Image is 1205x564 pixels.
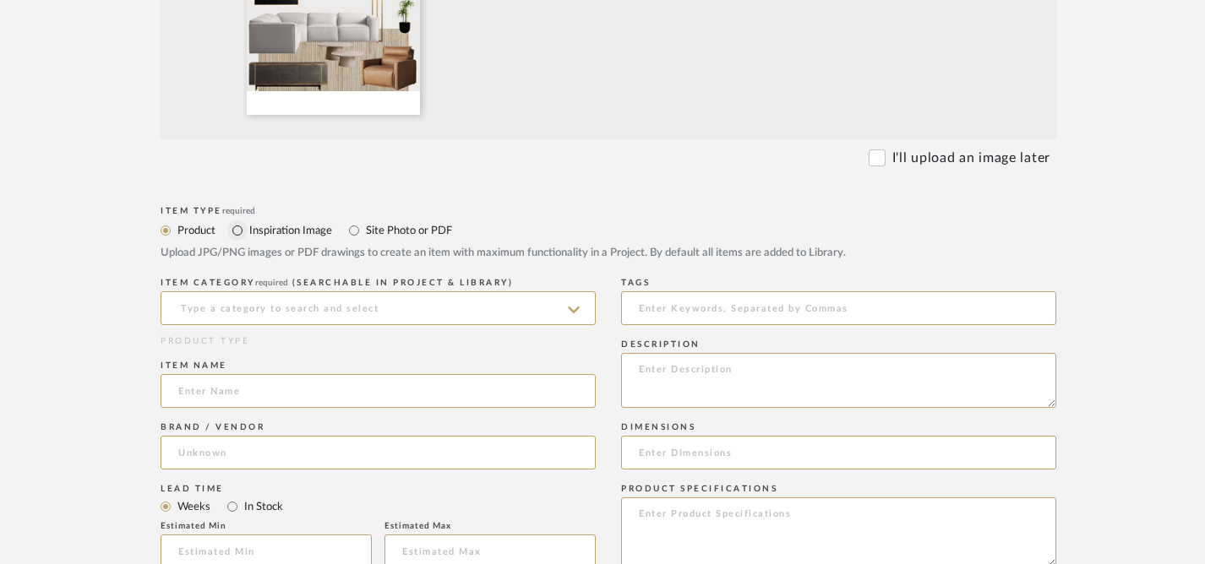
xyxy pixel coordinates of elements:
[161,206,1056,216] div: Item Type
[621,484,1056,494] div: Product Specifications
[161,278,596,288] div: ITEM CATEGORY
[621,339,1056,350] div: Description
[161,436,596,469] input: Unknown
[161,521,372,531] div: Estimated Min
[161,496,596,517] mat-radio-group: Select item type
[222,207,255,215] span: required
[161,374,596,408] input: Enter Name
[161,335,596,348] div: PRODUCT TYPE
[161,220,1056,241] mat-radio-group: Select item type
[621,278,1056,288] div: Tags
[176,221,215,240] label: Product
[161,361,596,371] div: Item name
[161,291,596,325] input: Type a category to search and select
[161,484,596,494] div: Lead Time
[621,436,1056,469] input: Enter Dimensions
[621,291,1056,325] input: Enter Keywords, Separated by Commas
[255,279,288,287] span: required
[243,497,283,516] label: In Stock
[364,221,452,240] label: Site Photo or PDF
[248,221,332,240] label: Inspiration Image
[161,245,1056,262] div: Upload JPG/PNG images or PDF drawings to create an item with maximum functionality in a Project. ...
[384,521,596,531] div: Estimated Max
[176,497,210,516] label: Weeks
[161,422,596,432] div: Brand / Vendor
[292,279,514,287] span: (Searchable in Project & Library)
[621,422,1056,432] div: Dimensions
[892,148,1050,168] label: I'll upload an image later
